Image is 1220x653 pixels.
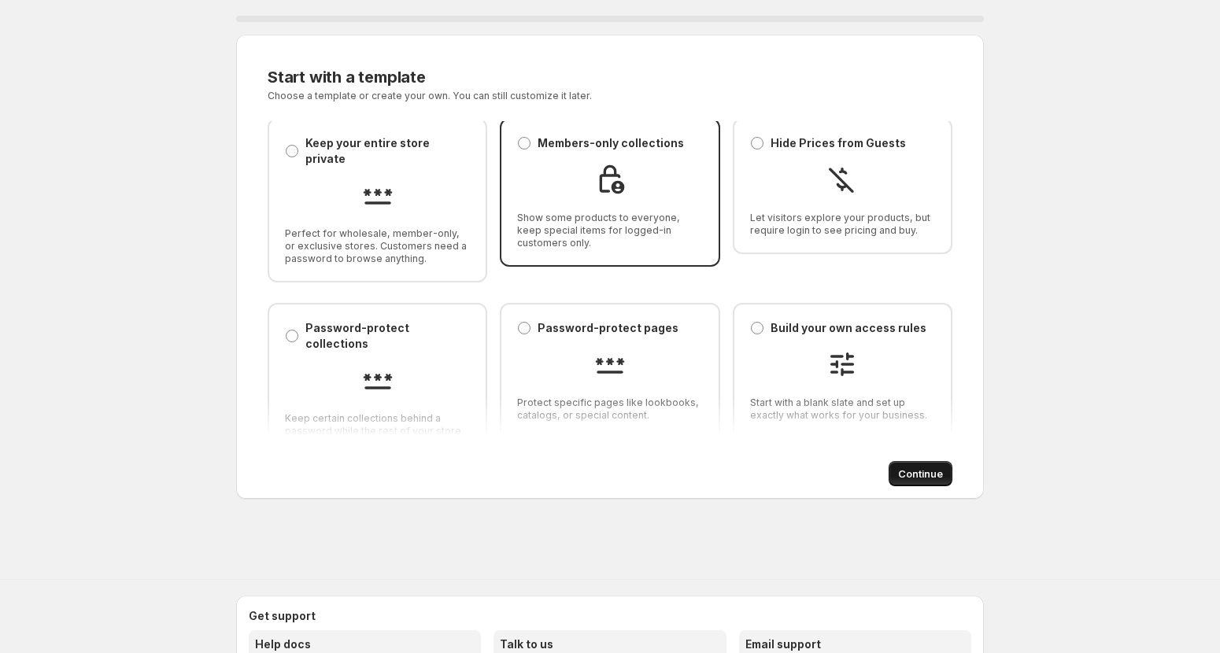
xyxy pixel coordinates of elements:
span: Start with a template [268,68,426,87]
p: Members-only collections [538,135,684,151]
img: Hide Prices from Guests [826,164,858,195]
p: Password-protect collections [305,320,470,352]
span: Protect specific pages like lookbooks, catalogs, or special content. [517,397,702,422]
span: Let visitors explore your products, but require login to see pricing and buy. [750,212,935,237]
button: Continue [889,461,952,486]
span: Show some products to everyone, keep special items for logged-in customers only. [517,212,702,249]
p: Hide Prices from Guests [771,135,906,151]
span: Perfect for wholesale, member-only, or exclusive stores. Customers need a password to browse anyt... [285,227,470,265]
p: Keep your entire store private [305,135,470,167]
h2: Get support [249,608,971,624]
img: Password-protect collections [362,364,394,396]
img: Password-protect pages [594,349,626,380]
p: Password-protect pages [538,320,678,336]
img: Members-only collections [594,164,626,195]
h3: Help docs [255,636,475,652]
span: Keep certain collections behind a password while the rest of your store is open. [285,412,470,450]
p: Build your own access rules [771,320,926,336]
img: Build your own access rules [826,349,858,380]
h3: Talk to us [500,636,719,652]
span: Start with a blank slate and set up exactly what works for your business. [750,397,935,422]
p: Choose a template or create your own. You can still customize it later. [268,90,766,102]
span: Continue [898,466,943,481]
h3: Email support [745,636,965,652]
img: Keep your entire store private [362,179,394,211]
